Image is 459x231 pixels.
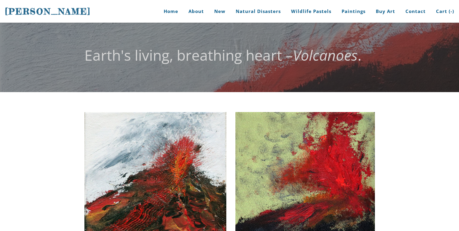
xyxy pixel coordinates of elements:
span: - [451,8,452,14]
em: Volcanoes [293,45,358,65]
font: Earth's living, breathing heart – . [84,45,362,65]
a: [PERSON_NAME] [5,6,91,17]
